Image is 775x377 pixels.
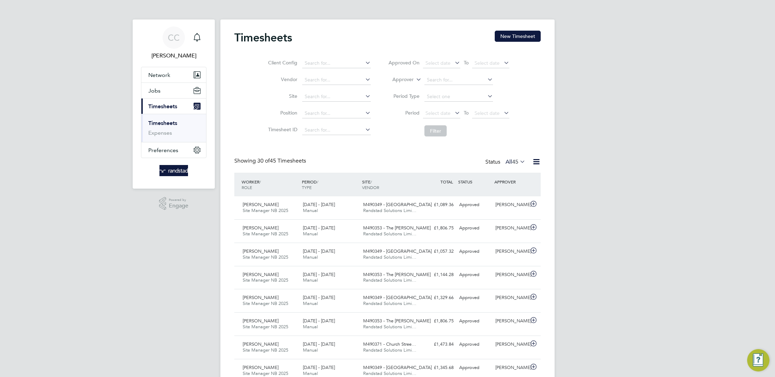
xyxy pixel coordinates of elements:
[148,147,178,154] span: Preferences
[243,231,288,237] span: Site Manager NB 2025
[243,324,288,330] span: Site Manager NB 2025
[388,60,420,66] label: Approved On
[303,364,335,370] span: [DATE] - [DATE]
[420,246,456,257] div: £1,057.32
[243,347,288,353] span: Site Manager NB 2025
[363,277,416,283] span: Randstad Solutions Limi…
[456,292,493,304] div: Approved
[456,339,493,350] div: Approved
[303,341,335,347] span: [DATE] - [DATE]
[485,157,527,167] div: Status
[243,207,288,213] span: Site Manager NB 2025
[462,58,471,67] span: To
[363,225,431,231] span: M490353 - The [PERSON_NAME]
[257,157,306,164] span: 45 Timesheets
[303,272,335,277] span: [DATE] - [DATE]
[363,300,416,306] span: Randstad Solutions Limi…
[302,58,371,68] input: Search for...
[456,175,493,188] div: STATUS
[243,341,279,347] span: [PERSON_NAME]
[747,349,769,371] button: Engage Resource Center
[303,248,335,254] span: [DATE] - [DATE]
[303,318,335,324] span: [DATE] - [DATE]
[169,203,188,209] span: Engage
[493,246,529,257] div: [PERSON_NAME]
[388,93,420,99] label: Period Type
[303,300,318,306] span: Manual
[456,222,493,234] div: Approved
[266,126,297,133] label: Timesheet ID
[493,362,529,374] div: [PERSON_NAME]
[363,207,416,213] span: Randstad Solutions Limi…
[243,300,288,306] span: Site Manager NB 2025
[243,318,279,324] span: [PERSON_NAME]
[440,179,453,184] span: TOTAL
[360,175,421,194] div: SITE
[302,109,371,118] input: Search for...
[303,370,318,376] span: Manual
[148,87,161,94] span: Jobs
[303,254,318,260] span: Manual
[388,110,420,116] label: Period
[159,197,189,210] a: Powered byEngage
[475,110,500,116] span: Select date
[303,202,335,207] span: [DATE] - [DATE]
[266,93,297,99] label: Site
[303,277,318,283] span: Manual
[425,110,451,116] span: Select date
[141,114,206,142] div: Timesheets
[141,165,206,176] a: Go to home page
[420,315,456,327] div: £1,806.75
[512,158,518,165] span: 45
[420,199,456,211] div: £1,089.36
[257,157,270,164] span: 30 of
[420,269,456,281] div: £1,144.28
[141,52,206,60] span: Corbon Clarke-Selby
[169,197,188,203] span: Powered by
[234,31,292,45] h2: Timesheets
[456,246,493,257] div: Approved
[266,60,297,66] label: Client Config
[363,324,416,330] span: Randstad Solutions Limi…
[243,202,279,207] span: [PERSON_NAME]
[363,254,416,260] span: Randstad Solutions Limi…
[159,165,188,176] img: randstad-logo-retina.png
[303,225,335,231] span: [DATE] - [DATE]
[363,347,416,353] span: Randstad Solutions Limi…
[266,76,297,83] label: Vendor
[425,60,451,66] span: Select date
[243,364,279,370] span: [PERSON_NAME]
[420,292,456,304] div: £1,329.66
[506,158,525,165] label: All
[148,72,170,78] span: Network
[243,272,279,277] span: [PERSON_NAME]
[424,125,447,136] button: Filter
[141,142,206,158] button: Preferences
[148,129,172,136] a: Expenses
[363,370,416,376] span: Randstad Solutions Limi…
[303,207,318,213] span: Manual
[141,67,206,83] button: Network
[148,103,177,110] span: Timesheets
[141,83,206,98] button: Jobs
[456,269,493,281] div: Approved
[363,202,432,207] span: M490349 - [GEOGRAPHIC_DATA]
[495,31,541,42] button: New Timesheet
[420,362,456,374] div: £1,345.68
[456,362,493,374] div: Approved
[456,199,493,211] div: Approved
[420,222,456,234] div: £1,806.75
[424,75,493,85] input: Search for...
[302,125,371,135] input: Search for...
[243,248,279,254] span: [PERSON_NAME]
[363,248,432,254] span: M490349 - [GEOGRAPHIC_DATA]
[362,184,379,190] span: VENDOR
[240,175,300,194] div: WORKER
[168,33,180,42] span: CC
[493,269,529,281] div: [PERSON_NAME]
[300,175,360,194] div: PERIOD
[243,254,288,260] span: Site Manager NB 2025
[493,339,529,350] div: [PERSON_NAME]
[243,370,288,376] span: Site Manager NB 2025
[302,75,371,85] input: Search for...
